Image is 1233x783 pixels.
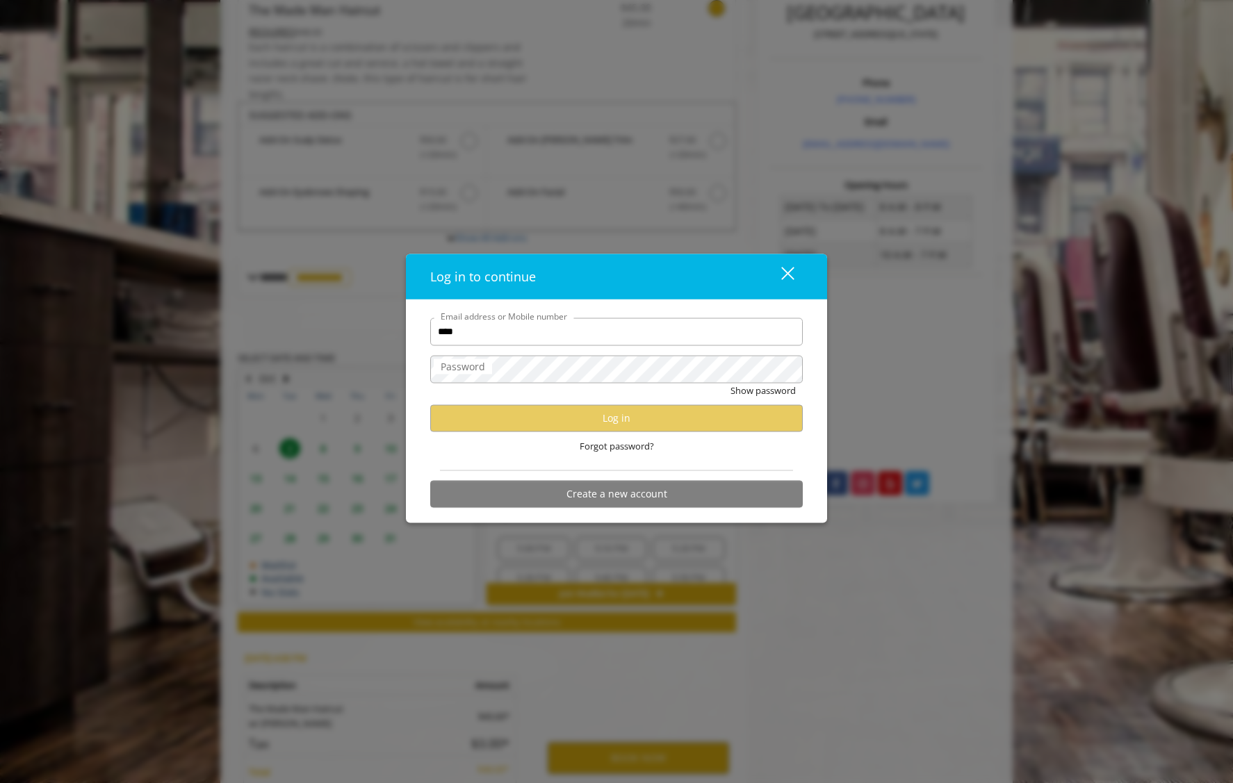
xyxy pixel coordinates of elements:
[730,383,796,397] button: Show password
[765,266,793,287] div: close dialog
[430,355,803,383] input: Password
[434,309,574,322] label: Email address or Mobile number
[580,438,654,453] span: Forgot password?
[756,262,803,290] button: close dialog
[430,267,536,284] span: Log in to continue
[430,404,803,431] button: Log in
[434,358,492,374] label: Password
[430,480,803,507] button: Create a new account
[430,318,803,345] input: Email address or Mobile number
